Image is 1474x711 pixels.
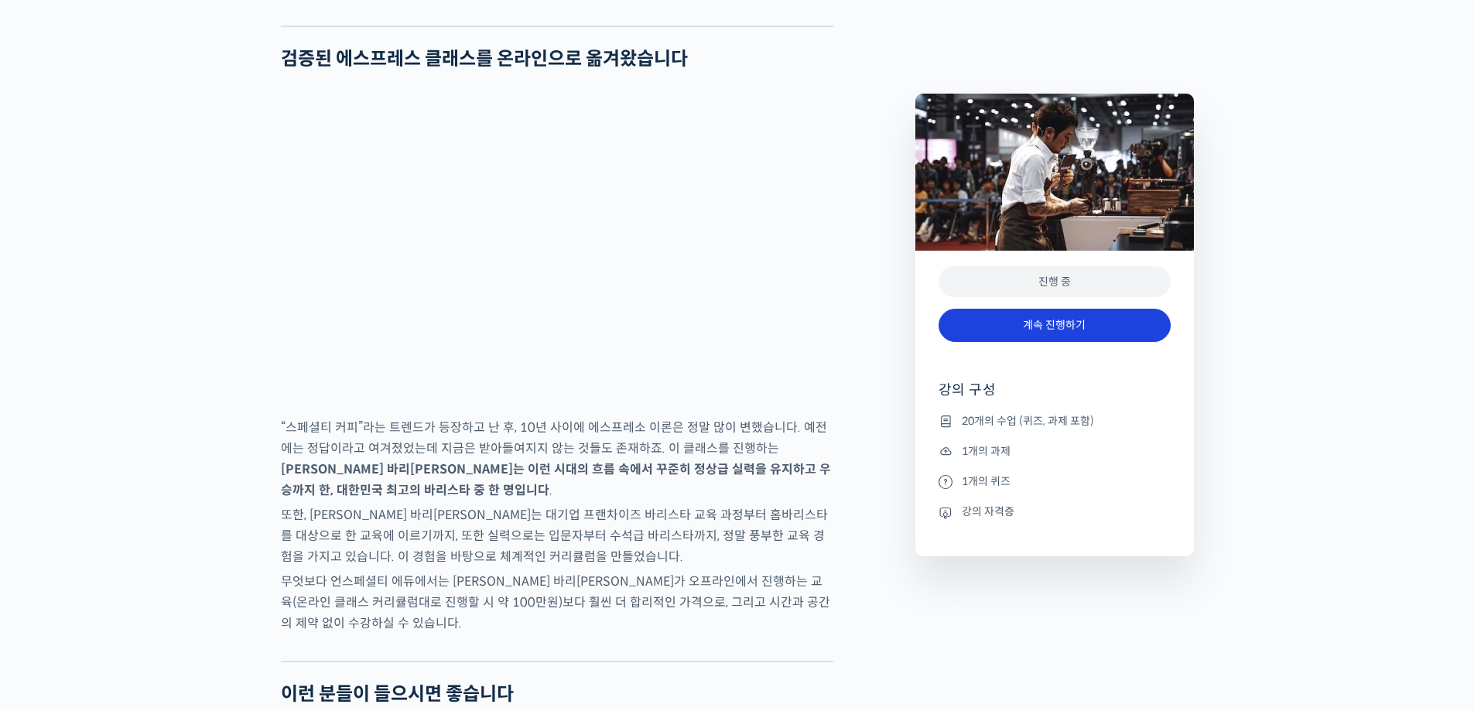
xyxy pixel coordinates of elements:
p: 무엇보다 언스페셜티 에듀에서는 [PERSON_NAME] 바리[PERSON_NAME]가 오프라인에서 진행하는 교육(온라인 클래스 커리큘럼대로 진행할 시 약 100만원)보다 훨씬... [281,571,833,634]
span: 설정 [239,514,258,526]
h4: 강의 구성 [939,381,1171,412]
span: 홈 [49,514,58,526]
a: 설정 [200,491,297,529]
li: 1개의 퀴즈 [939,472,1171,491]
li: 강의 자격증 [939,503,1171,521]
a: 대화 [102,491,200,529]
p: 또한, [PERSON_NAME] 바리[PERSON_NAME]는 대기업 프랜차이즈 바리스타 교육 과정부터 홈바리스타를 대상으로 한 교육에 이르기까지, 또한 실력으로는 입문자부터... [281,504,833,567]
strong: 검증된 에스프레스 클래스를 온라인으로 옮겨왔습니다 [281,47,688,70]
strong: 이런 분들이 들으시면 좋습니다 [281,682,514,706]
span: 대화 [142,514,160,527]
a: 계속 진행하기 [939,309,1171,342]
strong: [PERSON_NAME] 바리[PERSON_NAME]는 이런 시대의 흐름 속에서 꾸준히 정상급 실력을 유지하고 우승까지 한, 대한민국 최고의 바리스타 중 한 명입니다 [281,461,831,498]
div: 진행 중 [939,266,1171,298]
p: “스페셜티 커피”라는 트렌드가 등장하고 난 후, 10년 사이에 에스프레소 이론은 정말 많이 변했습니다. 예전에는 정답이라고 여겨졌었는데 지금은 받아들여지지 않는 것들도 존재하... [281,417,833,501]
li: 1개의 과제 [939,442,1171,460]
li: 20개의 수업 (퀴즈, 과제 포함) [939,412,1171,430]
a: 홈 [5,491,102,529]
